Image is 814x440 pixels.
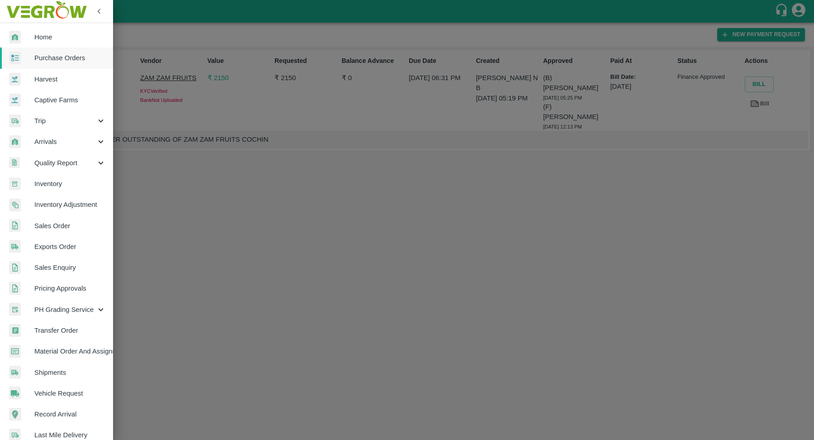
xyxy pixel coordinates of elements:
span: Inventory Adjustment [34,200,106,210]
span: Harvest [34,74,106,84]
img: whInventory [9,177,21,191]
img: recordArrival [9,408,21,421]
span: Record Arrival [34,409,106,419]
span: Inventory [34,179,106,189]
span: Shipments [34,368,106,378]
img: sales [9,282,21,295]
span: Transfer Order [34,325,106,335]
span: Arrivals [34,137,96,147]
span: Trip [34,116,96,126]
img: shipments [9,366,21,379]
span: Purchase Orders [34,53,106,63]
img: centralMaterial [9,345,21,358]
span: PH Grading Service [34,305,96,315]
span: Pricing Approvals [34,283,106,293]
img: harvest [9,93,21,107]
img: whArrival [9,31,21,44]
span: Material Order And Assignment [34,346,106,356]
img: delivery [9,115,21,128]
img: whTracker [9,303,21,316]
img: whTransfer [9,324,21,337]
img: shipments [9,240,21,253]
img: inventory [9,198,21,211]
img: reciept [9,52,21,65]
span: Captive Farms [34,95,106,105]
img: vehicle [9,387,21,400]
span: Sales Order [34,221,106,231]
img: sales [9,261,21,274]
span: Quality Report [34,158,96,168]
span: Home [34,32,106,42]
img: sales [9,219,21,232]
img: harvest [9,72,21,86]
span: Exports Order [34,242,106,252]
img: qualityReport [9,157,20,168]
img: whArrival [9,135,21,148]
span: Last Mile Delivery [34,430,106,440]
span: Sales Enquiry [34,263,106,273]
span: Vehicle Request [34,388,106,398]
